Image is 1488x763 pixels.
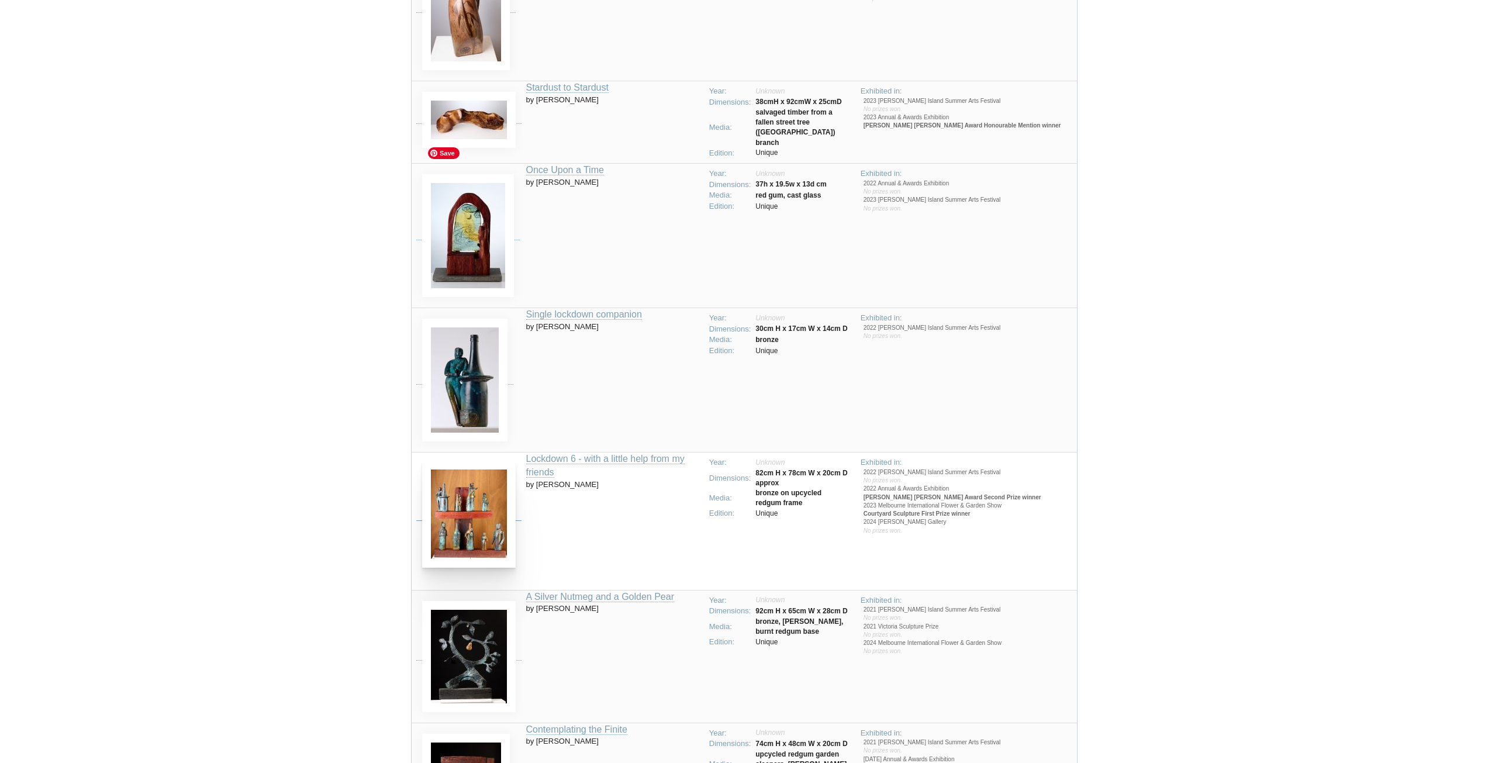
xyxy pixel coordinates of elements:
[707,179,754,191] td: Dimensions:
[526,592,674,602] a: A Silver Nutmeg and a Golden Pear
[526,165,604,175] a: Once Upon a Time
[864,527,902,534] span: No prizes won.
[864,113,1072,122] li: 2023 Annual & Awards Exhibition
[755,180,826,188] strong: 37h x 19.5w x 13d cm
[755,170,785,178] span: Unknown
[864,179,1072,188] li: 2022 Annual & Awards Exhibition
[755,617,843,636] strong: bronze, [PERSON_NAME], burnt redgum base
[753,508,851,519] td: Unique
[864,196,1072,204] li: 2023 [PERSON_NAME] Island Summer Arts Festival
[707,508,754,519] td: Edition:
[707,201,754,212] td: Edition:
[755,740,847,748] strong: 74cm H x 48cm W x 20cm D
[422,461,516,568] img: Jenny Rickards
[864,333,902,339] span: No prizes won.
[755,469,847,487] strong: 82cm H x 78cm W x 20cm D approx
[707,148,754,159] td: Edition:
[19,30,28,40] img: website_grey.svg
[707,313,754,324] td: Year:
[707,86,754,97] td: Year:
[707,468,754,488] td: Dimensions:
[707,728,754,739] td: Year:
[707,324,754,335] td: Dimensions:
[707,595,754,606] td: Year:
[707,637,754,648] td: Edition:
[755,314,785,322] span: Unknown
[753,637,851,648] td: Unique
[755,191,821,199] strong: red gum, cast glass
[755,729,785,737] span: Unknown
[707,190,754,201] td: Media:
[19,19,28,28] img: logo_orange.svg
[428,147,460,159] span: Save
[861,729,902,737] span: Exhibited in:
[755,596,785,604] span: Unknown
[526,81,702,163] td: by [PERSON_NAME]
[32,68,41,77] img: tab_domain_overview_orange.svg
[755,607,847,615] strong: 92cm H x 65cm W x 28cm D
[707,617,754,637] td: Media:
[707,108,754,148] td: Media:
[864,477,902,484] span: No prizes won.
[864,648,902,654] span: No prizes won.
[526,164,702,308] td: by [PERSON_NAME]
[864,324,1072,332] li: 2022 [PERSON_NAME] Island Summer Arts Festival
[44,69,105,77] div: Domain Overview
[864,518,1072,526] li: 2024 [PERSON_NAME] Gallery
[526,453,702,590] td: by [PERSON_NAME]
[864,97,1072,105] li: 2023 [PERSON_NAME] Island Summer Arts Festival
[755,87,785,95] span: Unknown
[864,510,971,517] strong: Courtyard Sculpture First Prize winner
[707,606,754,617] td: Dimensions:
[864,502,1072,510] li: 2023 Melbourne International Flower & Garden Show
[861,87,902,95] span: Exhibited in:
[526,590,702,723] td: by [PERSON_NAME]
[526,309,642,320] a: Single lockdown companion
[755,98,841,106] strong: 38cmH x 92cmW x 25cmD
[116,68,126,77] img: tab_keywords_by_traffic_grey.svg
[864,205,902,212] span: No prizes won.
[861,169,902,178] span: Exhibited in:
[864,494,1041,500] strong: [PERSON_NAME] [PERSON_NAME] Award Second Prize winner
[864,106,902,112] span: No prizes won.
[422,319,507,441] img: Jenny Rickards
[707,168,754,179] td: Year:
[753,201,828,212] td: Unique
[864,606,1072,614] li: 2021 [PERSON_NAME] Island Summer Arts Festival
[526,454,685,478] a: Lockdown 6 - with a little help from my friends
[861,313,902,322] span: Exhibited in:
[864,122,1061,129] strong: [PERSON_NAME] [PERSON_NAME] Award Honourable Mention winner
[526,724,627,735] a: Contemplating the Finite
[707,488,754,508] td: Media:
[129,69,197,77] div: Keywords by Traffic
[755,324,847,333] strong: 30cm H x 17cm W x 14cm D
[753,148,851,159] td: Unique
[422,92,516,148] img: Jenny Rickards
[707,97,754,108] td: Dimensions:
[861,458,902,467] span: Exhibited in:
[526,308,702,453] td: by [PERSON_NAME]
[707,738,754,750] td: Dimensions:
[864,639,1072,647] li: 2024 Melbourne International Flower & Garden Show
[755,489,821,507] strong: bronze on upcycled redgum frame
[755,108,835,146] strong: salvaged timber from a fallen street tree ([GEOGRAPHIC_DATA]) branch
[864,188,902,195] span: No prizes won.
[422,174,514,297] img: Jenny Rickards
[864,631,902,638] span: No prizes won.
[864,614,902,621] span: No prizes won.
[864,468,1072,477] li: 2022 [PERSON_NAME] Island Summer Arts Festival
[707,457,754,468] td: Year:
[861,596,902,605] span: Exhibited in:
[526,82,609,93] a: Stardust to Stardust
[864,738,1072,747] li: 2021 [PERSON_NAME] Island Summer Arts Festival
[707,346,754,357] td: Edition:
[755,458,785,467] span: Unknown
[707,334,754,346] td: Media:
[864,747,902,754] span: No prizes won.
[30,30,129,40] div: Domain: [DOMAIN_NAME]
[864,623,1072,631] li: 2021 Victoria Sculpture Prize
[422,601,516,712] img: Jenny Rickards
[33,19,57,28] div: v 4.0.25
[753,346,850,357] td: Unique
[864,485,1072,493] li: 2022 Annual & Awards Exhibition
